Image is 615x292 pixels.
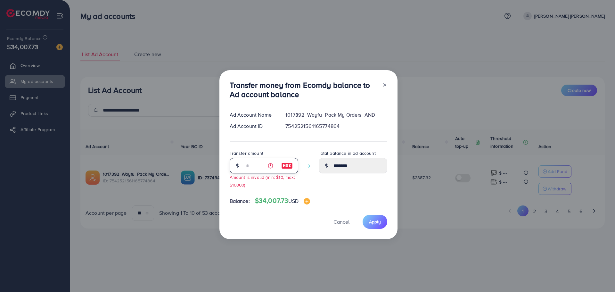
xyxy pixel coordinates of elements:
span: Balance: [230,197,250,205]
img: image [281,162,293,170]
label: Total balance in ad account [319,150,376,156]
iframe: Chat [588,263,610,287]
span: Cancel [333,218,349,225]
div: 7542521561165774864 [280,122,392,130]
div: Ad Account Name [225,111,281,119]
h3: Transfer money from Ecomdy balance to Ad account balance [230,80,377,99]
span: USD [288,197,298,204]
small: Amount is invalid (min: $10, max: $10000) [230,174,295,188]
img: image [304,198,310,204]
h4: $34,007.73 [255,197,310,205]
div: 1017392_Wayfu_Pack My Orders_AND [280,111,392,119]
span: Apply [369,219,381,225]
button: Apply [363,215,387,229]
button: Cancel [325,215,357,229]
div: Ad Account ID [225,122,281,130]
label: Transfer amount [230,150,263,156]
